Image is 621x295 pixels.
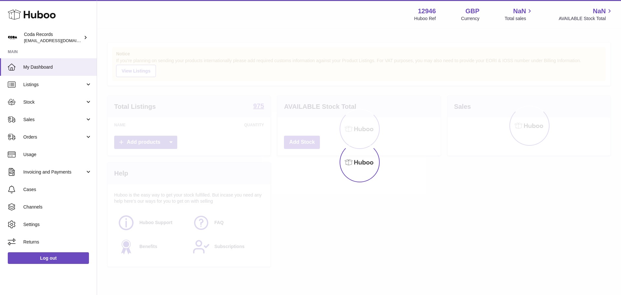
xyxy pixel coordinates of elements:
span: My Dashboard [23,64,92,70]
span: Cases [23,187,92,193]
span: Listings [23,82,85,88]
span: Sales [23,117,85,123]
span: Returns [23,239,92,245]
a: NaN Total sales [505,7,533,22]
span: [EMAIL_ADDRESS][DOMAIN_NAME] [24,38,95,43]
img: haz@pcatmedia.com [8,33,17,42]
span: Settings [23,221,92,228]
div: Huboo Ref [414,16,436,22]
span: NaN [593,7,606,16]
strong: 12946 [418,7,436,16]
a: Log out [8,252,89,264]
span: Orders [23,134,85,140]
div: Coda Records [24,31,82,44]
span: Total sales [505,16,533,22]
div: Currency [461,16,480,22]
span: Invoicing and Payments [23,169,85,175]
span: AVAILABLE Stock Total [559,16,613,22]
strong: GBP [465,7,479,16]
span: Usage [23,152,92,158]
span: Stock [23,99,85,105]
span: Channels [23,204,92,210]
a: NaN AVAILABLE Stock Total [559,7,613,22]
span: NaN [513,7,526,16]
